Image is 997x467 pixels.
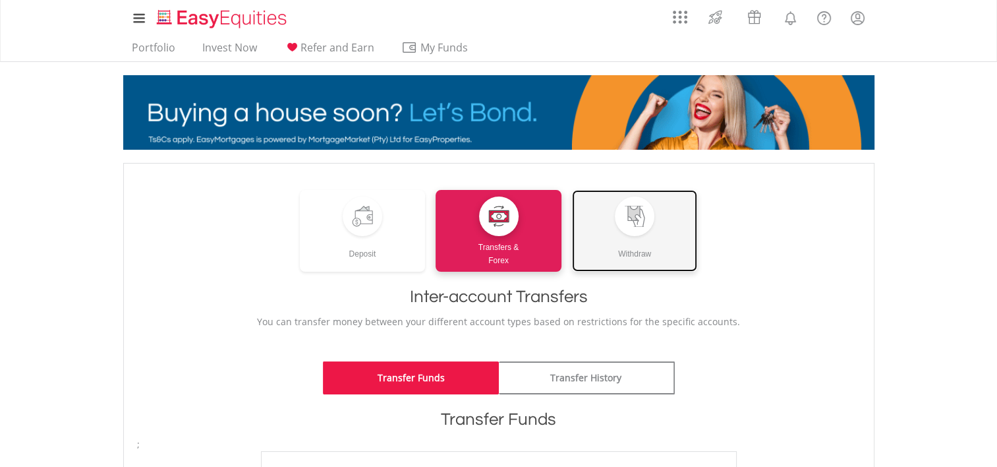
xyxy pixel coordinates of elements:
[197,41,262,61] a: Invest Now
[841,3,874,32] a: My Profile
[807,3,841,30] a: FAQ's and Support
[123,75,874,150] img: EasyMortage Promotion Banner
[436,190,561,272] a: Transfers &Forex
[572,190,698,272] a: Withdraw
[664,3,696,24] a: AppsGrid
[743,7,765,28] img: vouchers-v2.svg
[774,3,807,30] a: Notifications
[137,315,861,328] p: You can transfer money between your different account types based on restrictions for the specifi...
[673,10,687,24] img: grid-menu-icon.svg
[279,41,380,61] a: Refer and Earn
[300,236,426,261] div: Deposit
[127,41,181,61] a: Portfolio
[137,285,861,309] h1: Inter-account Transfers
[137,408,861,431] h1: Transfer Funds
[572,236,698,261] div: Withdraw
[152,3,292,30] a: Home page
[300,190,426,272] a: Deposit
[704,7,726,28] img: thrive-v2.svg
[499,361,675,394] a: Transfer History
[735,3,774,28] a: Vouchers
[401,39,488,56] span: My Funds
[154,8,292,30] img: EasyEquities_Logo.png
[300,40,374,55] span: Refer and Earn
[436,236,561,267] div: Transfers & Forex
[323,361,499,394] a: Transfer Funds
